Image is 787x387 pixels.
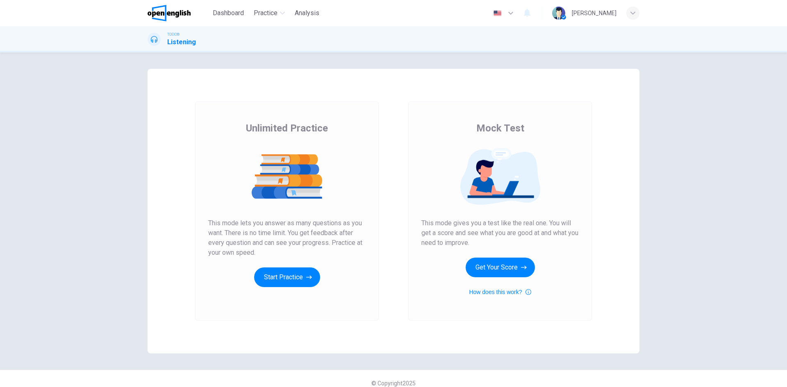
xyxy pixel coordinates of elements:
div: [PERSON_NAME] [572,8,616,18]
span: Practice [254,8,277,18]
h1: Listening [167,37,196,47]
span: This mode lets you answer as many questions as you want. There is no time limit. You get feedback... [208,218,366,258]
span: Mock Test [476,122,524,135]
span: © Copyright 2025 [371,380,416,387]
span: Dashboard [213,8,244,18]
button: Get Your Score [466,258,535,277]
span: TOEIC® [167,32,180,37]
span: Analysis [295,8,319,18]
img: Profile picture [552,7,565,20]
button: Start Practice [254,267,320,287]
button: How does this work? [469,287,531,297]
span: Unlimited Practice [246,122,328,135]
button: Practice [250,6,288,20]
a: OpenEnglish logo [148,5,209,21]
span: This mode gives you a test like the real one. You will get a score and see what you are good at a... [421,218,579,248]
button: Dashboard [209,6,247,20]
img: OpenEnglish logo [148,5,191,21]
img: en [492,10,503,16]
button: Analysis [291,6,323,20]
